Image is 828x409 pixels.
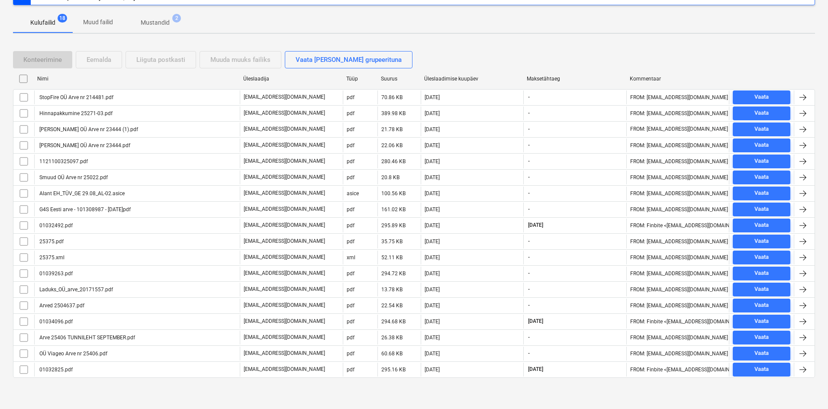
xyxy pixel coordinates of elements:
div: Arved 2504637.pdf [38,303,84,309]
span: - [527,142,531,149]
div: 295.16 KB [381,367,406,373]
div: pdf [347,335,354,341]
div: Kommentaar [630,76,726,82]
div: [PERSON_NAME] OÜ Arve nr 23444.pdf [38,142,130,148]
div: [DATE] [425,158,440,164]
div: [PERSON_NAME] OÜ Arve nr 23444 (1).pdf [38,126,138,132]
div: Vaata [754,332,769,342]
span: - [527,109,531,117]
div: [DATE] [425,142,440,148]
p: [EMAIL_ADDRESS][DOMAIN_NAME] [244,302,325,309]
div: pdf [347,319,354,325]
button: Vaata [733,363,790,377]
div: [DATE] [425,190,440,196]
button: Vaata [733,267,790,280]
button: Vaata [733,283,790,296]
div: xml [347,254,355,261]
button: Vaata [733,187,790,200]
div: 01032825.pdf [38,367,73,373]
div: Laduks_OÜ_arve_20171557.pdf [38,287,113,293]
button: Vaata [733,171,790,184]
p: [EMAIL_ADDRESS][DOMAIN_NAME] [244,254,325,261]
button: Vaata [733,347,790,361]
div: Vaata [754,364,769,374]
button: Vaata [733,106,790,120]
button: Vaata [733,235,790,248]
button: Vaata [733,122,790,136]
p: [EMAIL_ADDRESS][DOMAIN_NAME] [244,350,325,357]
span: - [527,126,531,133]
div: 20.8 KB [381,174,400,180]
div: Vaata [754,108,769,118]
span: - [527,334,531,341]
div: [DATE] [425,174,440,180]
div: Vaata [PERSON_NAME] grupeerituna [296,54,402,65]
div: Vaata [754,156,769,166]
div: StopFire OÜ Arve nr 214481.pdf [38,94,113,100]
span: [DATE] [527,366,544,373]
div: [DATE] [425,319,440,325]
div: Vaata [754,92,769,102]
div: 22.54 KB [381,303,403,309]
div: [DATE] [425,367,440,373]
p: [EMAIL_ADDRESS][DOMAIN_NAME] [244,286,325,293]
div: 25375.xml [38,254,64,261]
p: [EMAIL_ADDRESS][DOMAIN_NAME] [244,238,325,245]
div: Vaata [754,316,769,326]
div: 100.56 KB [381,190,406,196]
div: Smuud OÜ Arve nr 25022.pdf [38,174,108,180]
div: Vaata [754,124,769,134]
div: OÜ Viageo Arve nr 25406.pdf [38,351,107,357]
div: pdf [347,126,354,132]
span: - [527,190,531,197]
div: pdf [347,174,354,180]
span: - [527,254,531,261]
div: [DATE] [425,271,440,277]
div: Üleslaadimise kuupäev [424,76,520,82]
div: 70.86 KB [381,94,403,100]
div: G4S Eesti arve - 101308987 - [DATE]pdf [38,206,131,213]
div: pdf [347,94,354,100]
span: - [527,174,531,181]
div: Vaata [754,268,769,278]
p: Muud failid [83,18,113,27]
div: pdf [347,367,354,373]
div: Suurus [381,76,417,82]
button: Vaata [733,155,790,168]
div: 280.46 KB [381,158,406,164]
div: 35.75 KB [381,238,403,245]
div: Vaata [754,204,769,214]
div: Maksetähtaeg [527,76,623,82]
div: pdf [347,158,354,164]
div: [DATE] [425,335,440,341]
div: [DATE] [425,351,440,357]
div: [DATE] [425,94,440,100]
div: 295.89 KB [381,222,406,229]
div: 294.72 KB [381,271,406,277]
div: [DATE] [425,126,440,132]
span: - [527,93,531,101]
p: [EMAIL_ADDRESS][DOMAIN_NAME] [244,174,325,181]
span: [DATE] [527,318,544,325]
div: 25375.pdf [38,238,64,245]
div: 1121100325097.pdf [38,158,88,164]
div: pdf [347,142,354,148]
div: 13.78 KB [381,287,403,293]
div: [DATE] [425,206,440,213]
div: 294.68 KB [381,319,406,325]
div: Üleslaadija [243,76,339,82]
div: Vaata [754,172,769,182]
div: Vaata [754,140,769,150]
div: asice [347,190,359,196]
button: Vaata [733,299,790,312]
p: [EMAIL_ADDRESS][DOMAIN_NAME] [244,190,325,197]
p: Kulufailid [30,18,55,27]
div: 389.98 KB [381,110,406,116]
div: [DATE] [425,222,440,229]
div: Vaata [754,284,769,294]
div: Vaata [754,188,769,198]
p: Mustandid [141,18,170,27]
p: [EMAIL_ADDRESS][DOMAIN_NAME] [244,158,325,165]
div: Vaata [754,252,769,262]
div: Vaata [754,220,769,230]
